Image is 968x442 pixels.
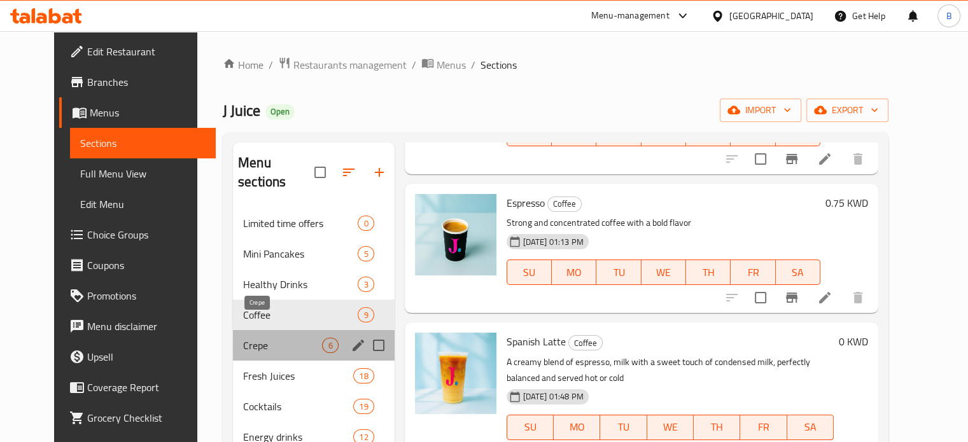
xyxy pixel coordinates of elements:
[552,259,596,285] button: MO
[652,418,689,436] span: WE
[70,189,216,219] a: Edit Menu
[233,300,394,330] div: Coffee9
[87,380,206,395] span: Coverage Report
[233,238,394,269] div: Mini Pancakes5
[59,280,216,311] a: Promotions
[80,197,206,212] span: Edit Menu
[817,290,832,305] a: Edit menu item
[90,105,206,120] span: Menus
[647,415,694,440] button: WE
[233,361,394,391] div: Fresh Juices18
[569,336,602,350] span: Coffee
[699,418,735,436] span: TH
[70,128,216,158] a: Sections
[736,124,770,142] span: FR
[59,403,216,433] a: Grocery Checklist
[806,99,888,122] button: export
[792,418,829,436] span: SA
[243,338,322,353] span: Crepe
[507,215,820,231] p: Strong and concentrated coffee with a bold flavor
[843,144,873,174] button: delete
[591,8,670,24] div: Menu-management
[59,372,216,403] a: Coverage Report
[269,57,273,73] li: /
[518,236,589,248] span: [DATE] 01:13 PM
[358,216,374,231] div: items
[843,282,873,313] button: delete
[601,124,636,142] span: TU
[243,307,358,322] span: Coffee
[839,333,868,350] h6: 0 KWD
[817,151,832,167] a: Edit menu item
[471,57,475,73] li: /
[87,74,206,90] span: Branches
[87,319,206,334] span: Menu disclaimer
[353,368,374,383] div: items
[349,336,368,355] button: edit
[412,57,416,73] li: /
[720,99,801,122] button: import
[80,135,206,151] span: Sections
[243,368,353,383] span: Fresh Juices
[59,250,216,280] a: Coupons
[223,57,888,73] nav: breadcrumb
[745,418,782,436] span: FR
[557,263,591,282] span: MO
[557,124,591,142] span: MO
[740,415,787,440] button: FR
[507,193,545,212] span: Espresso
[223,57,263,73] a: Home
[559,418,595,436] span: MO
[322,338,338,353] div: items
[358,277,374,292] div: items
[730,102,791,118] span: import
[647,263,681,282] span: WE
[238,153,314,191] h2: Menu sections
[787,415,834,440] button: SA
[87,258,206,273] span: Coupons
[59,36,216,67] a: Edit Restaurant
[817,102,878,118] span: export
[70,158,216,189] a: Full Menu View
[59,342,216,372] a: Upsell
[946,9,951,23] span: B
[547,197,582,212] div: Coffee
[776,259,820,285] button: SA
[507,332,566,351] span: Spanish Latte
[691,263,726,282] span: TH
[358,279,373,291] span: 3
[694,415,740,440] button: TH
[437,57,466,73] span: Menus
[747,146,774,172] span: Select to update
[512,124,547,142] span: SU
[781,124,815,142] span: SA
[358,307,374,322] div: items
[87,288,206,303] span: Promotions
[776,282,807,313] button: Branch-specific-item
[265,104,295,120] div: Open
[605,418,642,436] span: TU
[293,57,407,73] span: Restaurants management
[507,354,834,386] p: A creamy blend of espresso, milk with a sweet touch of condensed milk, perfectly balanced and ser...
[600,415,647,440] button: TU
[480,57,517,73] span: Sections
[223,96,260,125] span: J Juice
[825,194,868,212] h6: 0.75 KWD
[554,415,600,440] button: MO
[243,246,358,261] span: Mini Pancakes
[512,418,549,436] span: SU
[364,157,395,188] button: Add section
[358,218,373,230] span: 0
[333,157,364,188] span: Sort sections
[731,259,775,285] button: FR
[518,390,589,403] span: [DATE] 01:48 PM
[647,124,681,142] span: WE
[747,284,774,311] span: Select to update
[686,259,731,285] button: TH
[776,144,807,174] button: Branch-specific-item
[265,106,295,117] span: Open
[323,340,337,352] span: 6
[243,399,353,414] span: Cocktails
[59,97,216,128] a: Menus
[568,335,603,350] div: Coffee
